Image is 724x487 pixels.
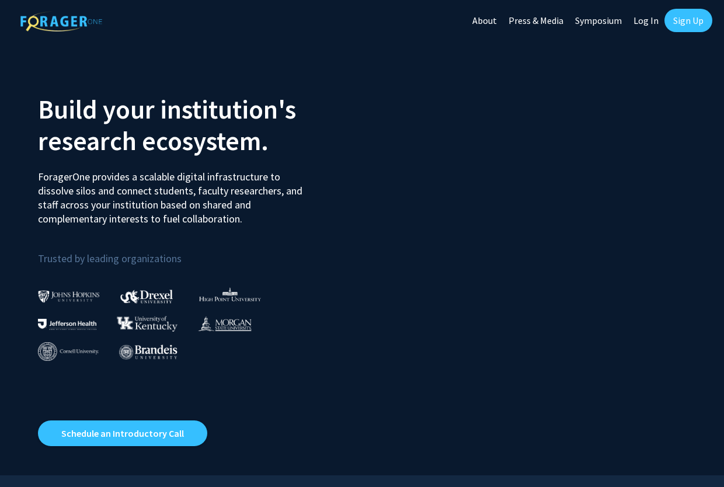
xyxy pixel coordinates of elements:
img: Johns Hopkins University [38,290,100,302]
img: Cornell University [38,342,99,361]
img: University of Kentucky [117,316,177,332]
img: Thomas Jefferson University [38,319,96,330]
img: ForagerOne Logo [20,11,102,32]
a: Opens in a new tab [38,420,207,446]
a: Sign Up [664,9,712,32]
img: High Point University [199,287,261,301]
h2: Build your institution's research ecosystem. [38,93,353,156]
p: Trusted by leading organizations [38,235,353,267]
p: ForagerOne provides a scalable digital infrastructure to dissolve silos and connect students, fac... [38,161,315,226]
img: Brandeis University [119,345,177,359]
img: Drexel University [120,290,173,303]
img: Morgan State University [198,316,252,331]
